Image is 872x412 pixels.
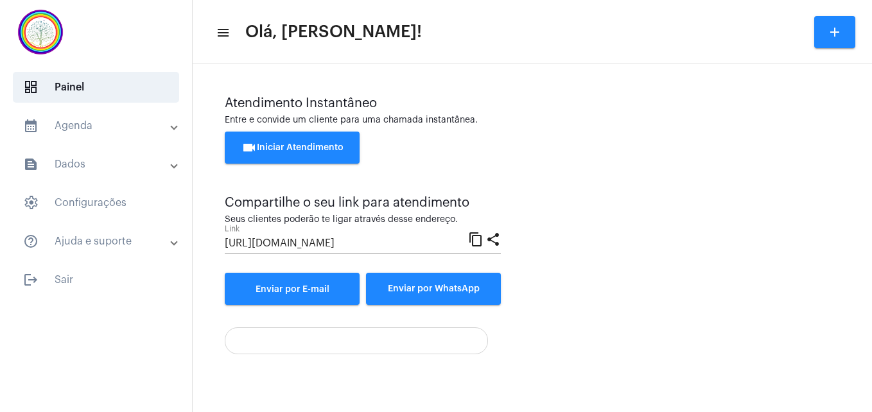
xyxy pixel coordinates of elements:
mat-icon: add [827,24,842,40]
span: Iniciar Atendimento [241,143,344,152]
div: Compartilhe o seu link para atendimento [225,196,501,210]
a: Enviar por E-mail [225,273,360,305]
mat-expansion-panel-header: sidenav iconAjuda e suporte [8,226,192,257]
span: Olá, [PERSON_NAME]! [245,22,422,42]
span: Enviar por WhatsApp [388,284,480,293]
mat-panel-title: Dados [23,157,171,172]
div: Seus clientes poderão te ligar através desse endereço. [225,215,501,225]
mat-panel-title: Ajuda e suporte [23,234,171,249]
mat-expansion-panel-header: sidenav iconDados [8,149,192,180]
mat-icon: videocam [241,140,257,155]
mat-panel-title: Agenda [23,118,171,133]
mat-expansion-panel-header: sidenav iconAgenda [8,110,192,141]
img: c337f8d0-2252-6d55-8527-ab50248c0d14.png [10,6,71,58]
mat-icon: sidenav icon [23,157,39,172]
span: sidenav icon [23,195,39,210]
button: Enviar por WhatsApp [366,273,501,305]
span: Painel [13,72,179,103]
button: Iniciar Atendimento [225,132,360,164]
mat-icon: sidenav icon [23,118,39,133]
span: Configurações [13,187,179,218]
mat-icon: sidenav icon [23,272,39,288]
span: Enviar por E-mail [256,285,329,294]
span: Sair [13,264,179,295]
span: sidenav icon [23,80,39,95]
div: Atendimento Instantâneo [225,96,840,110]
mat-icon: share [485,231,501,246]
mat-icon: sidenav icon [23,234,39,249]
mat-icon: sidenav icon [216,25,229,40]
div: Entre e convide um cliente para uma chamada instantânea. [225,116,840,125]
mat-icon: content_copy [468,231,484,246]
